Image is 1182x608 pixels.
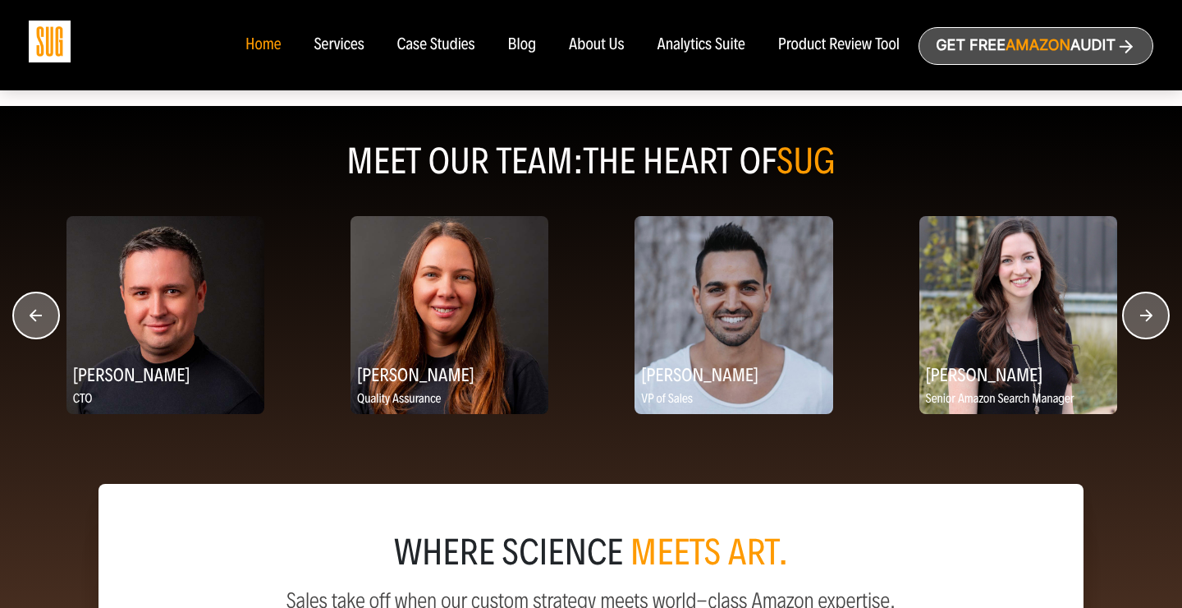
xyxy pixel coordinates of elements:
[657,36,745,54] a: Analytics Suite
[138,537,1044,569] div: where science
[635,358,832,390] h2: [PERSON_NAME]
[350,216,548,414] img: Viktoriia Komarova, Quality Assurance
[29,21,71,62] img: Sug
[508,36,537,54] a: Blog
[66,358,264,390] h2: [PERSON_NAME]
[350,358,548,390] h2: [PERSON_NAME]
[314,36,364,54] a: Services
[350,389,548,410] p: Quality Assurance
[569,36,625,54] a: About Us
[919,389,1117,410] p: Senior Amazon Search Manager
[778,36,900,54] a: Product Review Tool
[919,358,1117,390] h2: [PERSON_NAME]
[630,531,789,574] span: meets art.
[635,389,832,410] p: VP of Sales
[66,389,264,410] p: CTO
[397,36,475,54] a: Case Studies
[245,36,281,54] a: Home
[919,27,1153,65] a: Get freeAmazonAudit
[1006,37,1070,54] span: Amazon
[635,216,832,414] img: Jeff Siddiqi, VP of Sales
[919,216,1117,414] img: Rene Crandall, Senior Amazon Search Manager
[777,140,836,183] span: SUG
[66,216,264,414] img: Konstantin Komarov, CTO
